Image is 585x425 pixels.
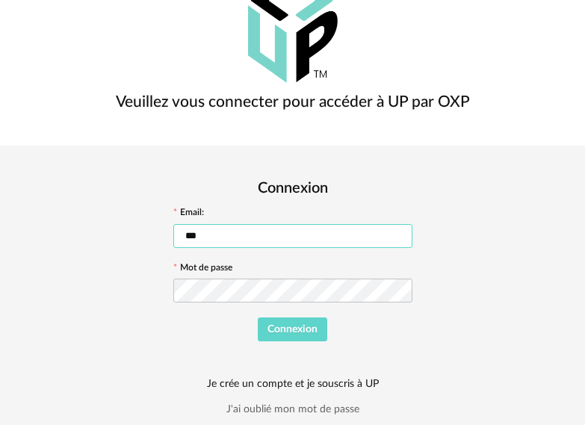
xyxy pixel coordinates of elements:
[226,403,359,416] a: J'ai oublié mon mot de passe
[173,179,412,198] h2: Connexion
[258,317,328,341] button: Connexion
[207,377,379,391] a: Je crée un compte et je souscris à UP
[116,92,470,112] h3: Veuillez vous connecter pour accéder à UP par OXP
[173,263,232,275] label: Mot de passe
[173,208,204,220] label: Email:
[267,324,318,335] span: Connexion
